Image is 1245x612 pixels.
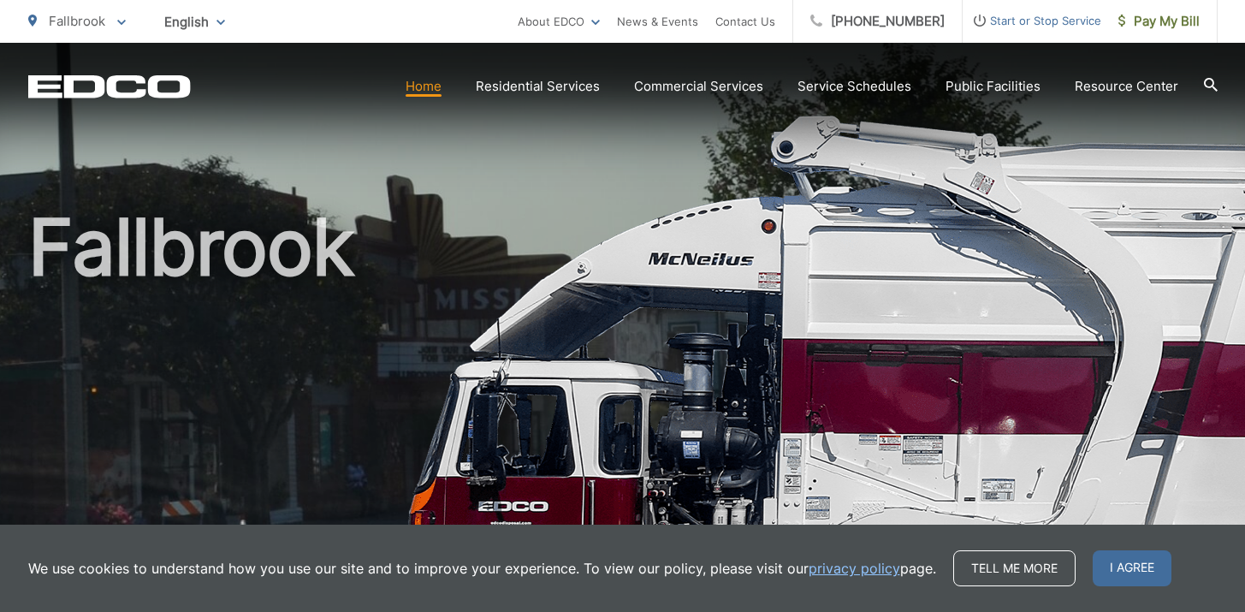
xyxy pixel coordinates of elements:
[953,550,1076,586] a: Tell me more
[151,7,238,37] span: English
[28,74,191,98] a: EDCD logo. Return to the homepage.
[715,11,775,32] a: Contact Us
[1093,550,1171,586] span: I agree
[634,76,763,97] a: Commercial Services
[809,558,900,579] a: privacy policy
[1075,76,1178,97] a: Resource Center
[476,76,600,97] a: Residential Services
[1118,11,1200,32] span: Pay My Bill
[946,76,1040,97] a: Public Facilities
[617,11,698,32] a: News & Events
[406,76,442,97] a: Home
[49,13,105,29] span: Fallbrook
[28,558,936,579] p: We use cookies to understand how you use our site and to improve your experience. To view our pol...
[797,76,911,97] a: Service Schedules
[518,11,600,32] a: About EDCO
